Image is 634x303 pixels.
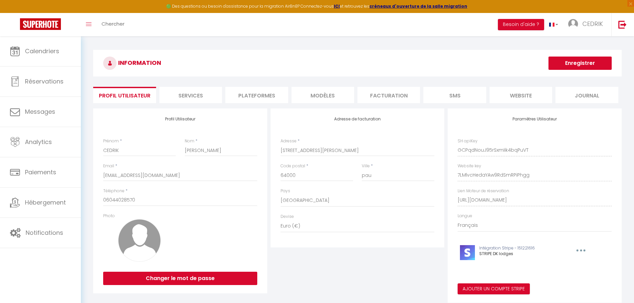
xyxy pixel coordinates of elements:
span: Notifications [26,228,63,237]
span: Réservations [25,77,64,85]
h4: Adresse de facturation [281,117,435,121]
button: Changer le mot de passe [103,272,257,285]
li: SMS [423,87,486,103]
label: Adresse [281,138,297,144]
span: Analytics [25,138,52,146]
label: Code postal [281,163,305,169]
li: website [490,87,552,103]
label: SH apiKey [458,138,478,144]
label: Prénom [103,138,119,144]
li: Facturation [357,87,420,103]
label: Pays [281,188,290,194]
span: STRIPE DK lodges [479,251,513,256]
label: Email [103,163,114,169]
li: Journal [555,87,618,103]
li: Profil Utilisateur [93,87,156,103]
label: Devise [281,214,294,220]
li: Plateformes [225,87,288,103]
span: CEDRIK [582,20,603,28]
img: avatar.png [118,219,161,262]
a: ICI [334,3,340,9]
h3: INFORMATION [93,50,622,76]
button: Ajouter un compte Stripe [458,283,530,295]
img: Super Booking [20,18,61,30]
button: Enregistrer [548,57,612,70]
p: Intégration Stripe - 151221616 [479,245,561,251]
li: MODÈLES [292,87,354,103]
label: Lien Moteur de réservation [458,188,509,194]
li: Services [159,87,222,103]
button: Ouvrir le widget de chat LiveChat [5,3,25,23]
label: Website key [458,163,481,169]
h4: Profil Utilisateur [103,117,257,121]
span: Messages [25,107,55,116]
label: Langue [458,213,472,219]
span: Hébergement [25,198,66,207]
a: Chercher [97,13,129,36]
img: ... [568,19,578,29]
img: stripe-logo.jpeg [460,245,475,260]
label: Ville [362,163,370,169]
label: Nom [185,138,194,144]
button: Besoin d'aide ? [498,19,544,30]
label: Photo [103,213,115,219]
span: Paiements [25,168,56,176]
a: créneaux d'ouverture de la salle migration [369,3,467,9]
label: Téléphone [103,188,124,194]
span: Calendriers [25,47,59,55]
img: logout [618,20,627,29]
span: Chercher [102,20,124,27]
h4: Paramètres Utilisateur [458,117,612,121]
a: ... CEDRIK [563,13,611,36]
